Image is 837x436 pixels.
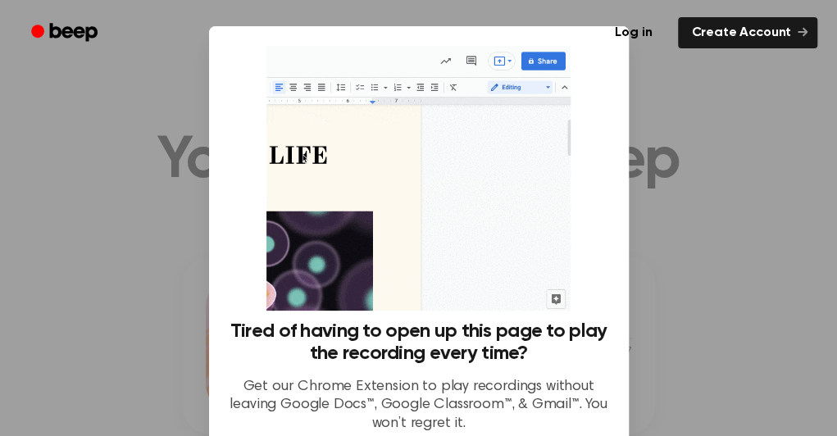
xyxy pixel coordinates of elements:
[20,17,112,49] a: Beep
[678,17,817,48] a: Create Account
[229,320,609,365] h3: Tired of having to open up this page to play the recording every time?
[229,378,609,434] p: Get our Chrome Extension to play recordings without leaving Google Docs™, Google Classroom™, & Gm...
[598,14,668,52] a: Log in
[266,46,571,311] img: Beep extension in action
